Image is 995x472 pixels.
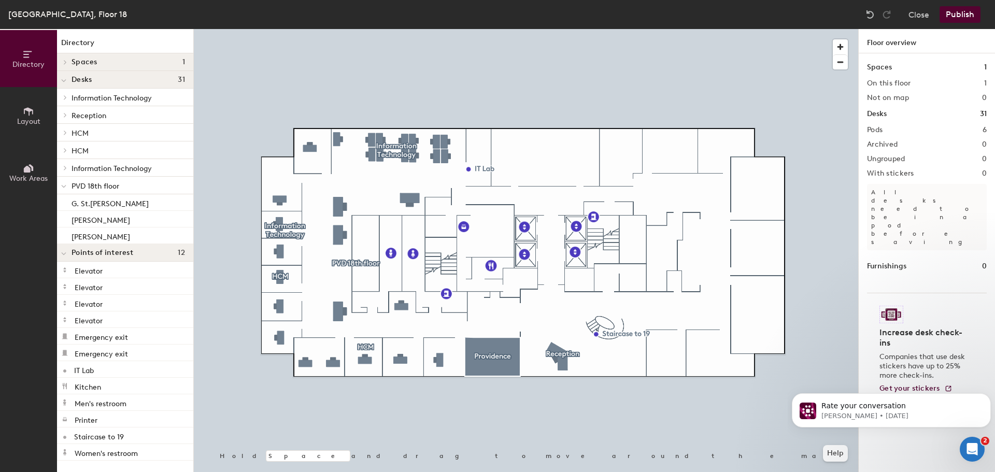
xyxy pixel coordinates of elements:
[8,8,127,21] div: [GEOGRAPHIC_DATA], Floor 18
[72,129,89,138] span: HCM
[75,264,103,276] p: Elevator
[72,213,130,225] p: [PERSON_NAME]
[72,111,106,120] span: Reception
[867,94,909,102] h2: Not on map
[867,140,898,149] h2: Archived
[17,117,40,126] span: Layout
[982,169,987,178] h2: 0
[865,9,875,20] img: Undo
[982,140,987,149] h2: 0
[960,437,985,462] iframe: Intercom live chat
[908,6,929,23] button: Close
[72,147,89,155] span: HCM
[75,446,138,458] p: Women's restroom
[75,396,126,408] p: Men's restroom
[982,261,987,272] h1: 0
[983,126,987,134] h2: 6
[72,76,92,84] span: Desks
[57,37,193,53] h1: Directory
[72,230,130,241] p: [PERSON_NAME]
[867,184,987,250] p: All desks need to be in a pod before saving
[984,62,987,73] h1: 1
[867,79,911,88] h2: On this floor
[867,62,892,73] h1: Spaces
[178,76,185,84] span: 31
[72,196,149,208] p: G. St.[PERSON_NAME]
[74,430,124,441] p: Staircase to 19
[74,363,94,375] p: IT Lab
[867,261,906,272] h1: Furnishings
[867,155,905,163] h2: Ungrouped
[72,58,97,66] span: Spaces
[75,413,97,425] p: Printer
[75,380,101,392] p: Kitchen
[940,6,980,23] button: Publish
[982,155,987,163] h2: 0
[75,330,128,342] p: Emergency exit
[982,94,987,102] h2: 0
[72,249,133,257] span: Points of interest
[867,108,887,120] h1: Desks
[859,29,995,53] h1: Floor overview
[867,126,883,134] h2: Pods
[981,437,989,445] span: 2
[182,58,185,66] span: 1
[75,297,103,309] p: Elevator
[9,174,48,183] span: Work Areas
[75,280,103,292] p: Elevator
[882,9,892,20] img: Redo
[980,108,987,120] h1: 31
[879,327,968,348] h4: Increase desk check-ins
[879,306,903,323] img: Sticker logo
[72,94,152,103] span: Information Technology
[178,249,185,257] span: 12
[75,347,128,359] p: Emergency exit
[12,60,45,69] span: Directory
[879,352,968,380] p: Companies that use desk stickers have up to 25% more check-ins.
[75,313,103,325] p: Elevator
[72,182,119,191] span: PVD 18th floor
[984,79,987,88] h2: 1
[867,169,914,178] h2: With stickers
[823,445,848,462] button: Help
[72,164,152,173] span: Information Technology
[788,371,995,444] iframe: Intercom notifications message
